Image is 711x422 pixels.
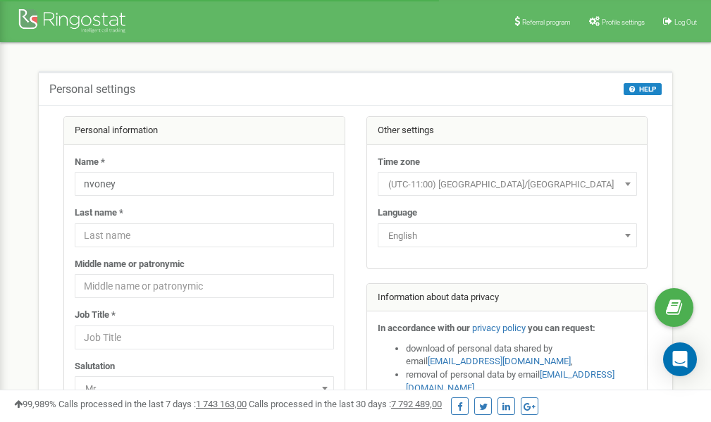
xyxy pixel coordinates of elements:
div: Personal information [64,117,345,145]
label: Salutation [75,360,115,373]
span: Mr. [80,379,329,399]
span: 99,989% [14,399,56,409]
span: Calls processed in the last 7 days : [58,399,247,409]
strong: In accordance with our [378,323,470,333]
input: Middle name or patronymic [75,274,334,298]
button: HELP [624,83,662,95]
label: Time zone [378,156,420,169]
div: Open Intercom Messenger [663,342,697,376]
span: Profile settings [602,18,645,26]
span: (UTC-11:00) Pacific/Midway [383,175,632,194]
div: Information about data privacy [367,284,648,312]
a: privacy policy [472,323,526,333]
input: Last name [75,223,334,247]
span: English [383,226,632,246]
span: English [378,223,637,247]
a: [EMAIL_ADDRESS][DOMAIN_NAME] [428,356,571,366]
u: 7 792 489,00 [391,399,442,409]
label: Name * [75,156,105,169]
span: Mr. [75,376,334,400]
label: Middle name or patronymic [75,258,185,271]
div: Other settings [367,117,648,145]
strong: you can request: [528,323,595,333]
span: Calls processed in the last 30 days : [249,399,442,409]
li: download of personal data shared by email , [406,342,637,368]
input: Job Title [75,325,334,349]
label: Job Title * [75,309,116,322]
span: Referral program [522,18,571,26]
label: Last name * [75,206,123,220]
h5: Personal settings [49,83,135,96]
label: Language [378,206,417,220]
span: (UTC-11:00) Pacific/Midway [378,172,637,196]
li: removal of personal data by email , [406,368,637,395]
span: Log Out [674,18,697,26]
u: 1 743 163,00 [196,399,247,409]
input: Name [75,172,334,196]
